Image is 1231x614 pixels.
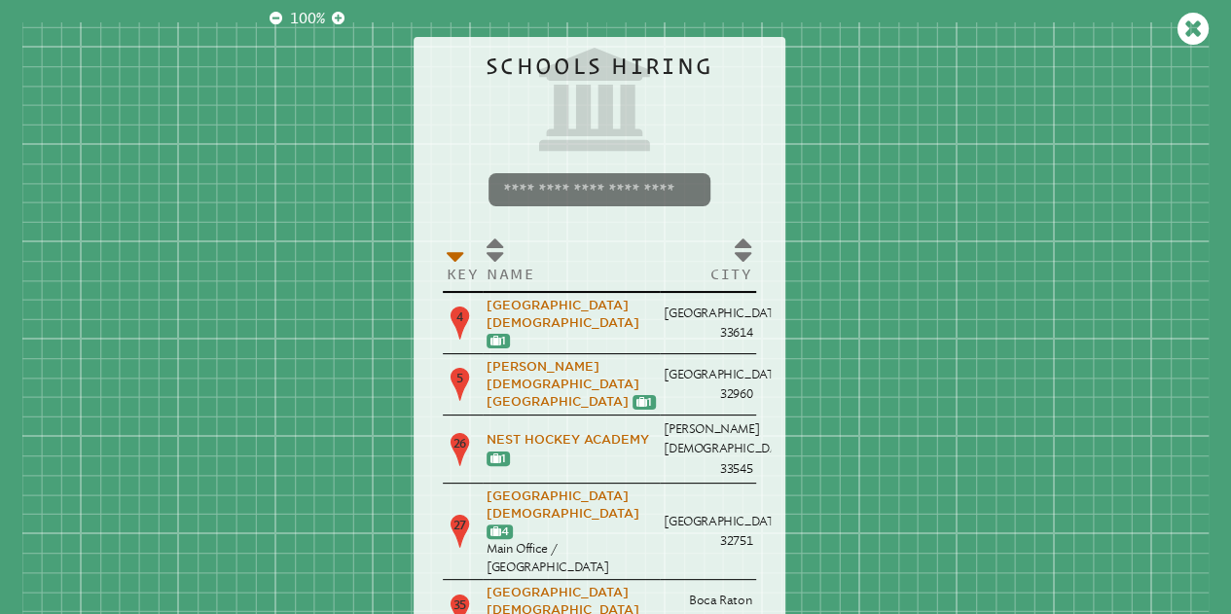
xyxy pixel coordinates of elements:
a: [GEOGRAPHIC_DATA][DEMOGRAPHIC_DATA] [487,298,639,330]
p: [PERSON_NAME][DEMOGRAPHIC_DATA] 33545 [664,419,752,479]
a: [GEOGRAPHIC_DATA][DEMOGRAPHIC_DATA] [487,488,639,521]
a: Nest Hockey Academy [487,432,649,447]
p: 27 [447,513,473,550]
a: 1 [490,334,506,347]
p: City [664,265,752,283]
p: 4 [447,305,473,342]
a: 4 [490,524,509,538]
a: [PERSON_NAME][DEMOGRAPHIC_DATA][GEOGRAPHIC_DATA] [487,359,639,409]
a: 1 [490,451,506,465]
p: 100% [286,8,329,30]
p: [GEOGRAPHIC_DATA] 32751 [664,512,752,552]
a: 1 [636,395,652,409]
p: 26 [447,431,473,468]
p: Name [487,265,657,283]
p: 5 [447,366,473,403]
p: [GEOGRAPHIC_DATA] 32960 [664,365,752,405]
p: [GEOGRAPHIC_DATA] 33614 [664,304,752,343]
p: Main Office / [GEOGRAPHIC_DATA] [487,540,657,575]
p: Key [447,265,480,283]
